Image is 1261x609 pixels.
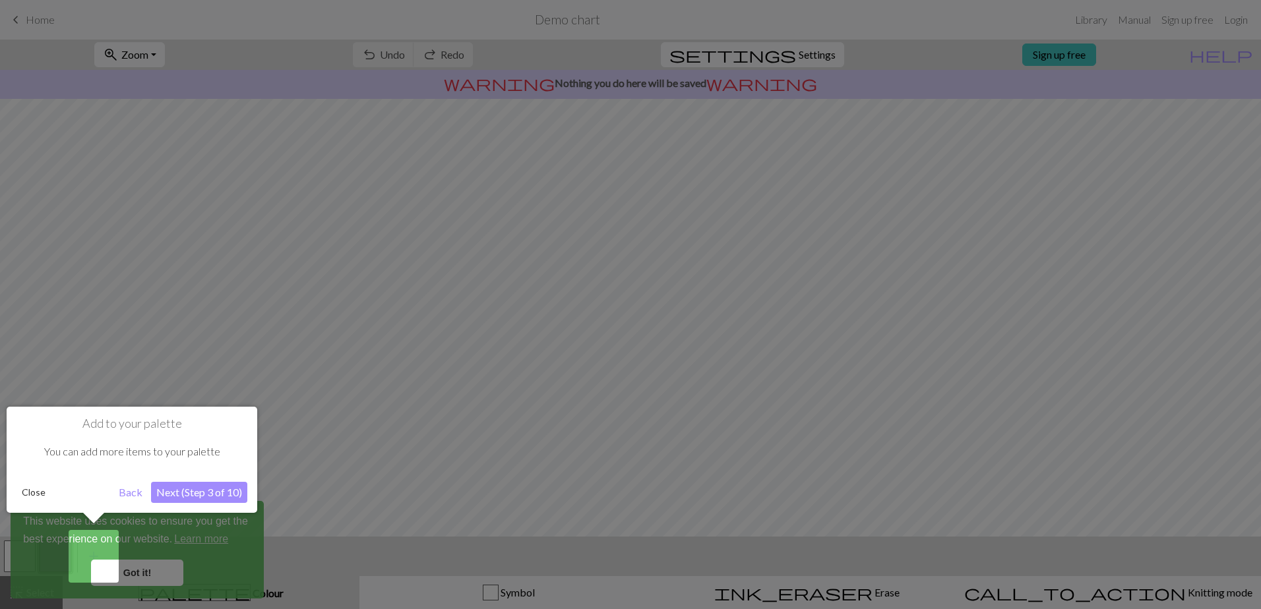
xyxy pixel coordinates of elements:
[16,431,247,472] div: You can add more items to your palette
[16,417,247,431] h1: Add to your palette
[16,482,51,502] button: Close
[7,407,257,513] div: Add to your palette
[113,482,148,503] button: Back
[151,482,247,503] button: Next (Step 3 of 10)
